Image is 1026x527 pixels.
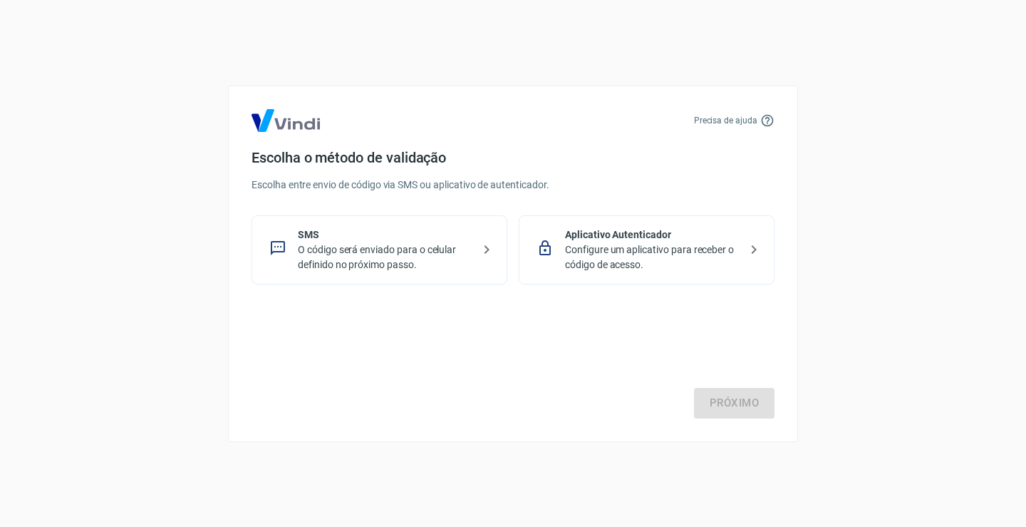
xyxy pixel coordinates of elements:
p: O código será enviado para o celular definido no próximo passo. [298,242,472,272]
p: Configure um aplicativo para receber o código de acesso. [565,242,740,272]
div: Aplicativo AutenticadorConfigure um aplicativo para receber o código de acesso. [519,215,774,285]
p: Aplicativo Autenticador [565,227,740,242]
p: Precisa de ajuda [694,114,757,127]
div: SMSO código será enviado para o celular definido no próximo passo. [252,215,507,285]
h4: Escolha o método de validação [252,149,774,166]
p: Escolha entre envio de código via SMS ou aplicativo de autenticador. [252,178,774,193]
img: Logo Vind [252,109,320,132]
p: SMS [298,227,472,242]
